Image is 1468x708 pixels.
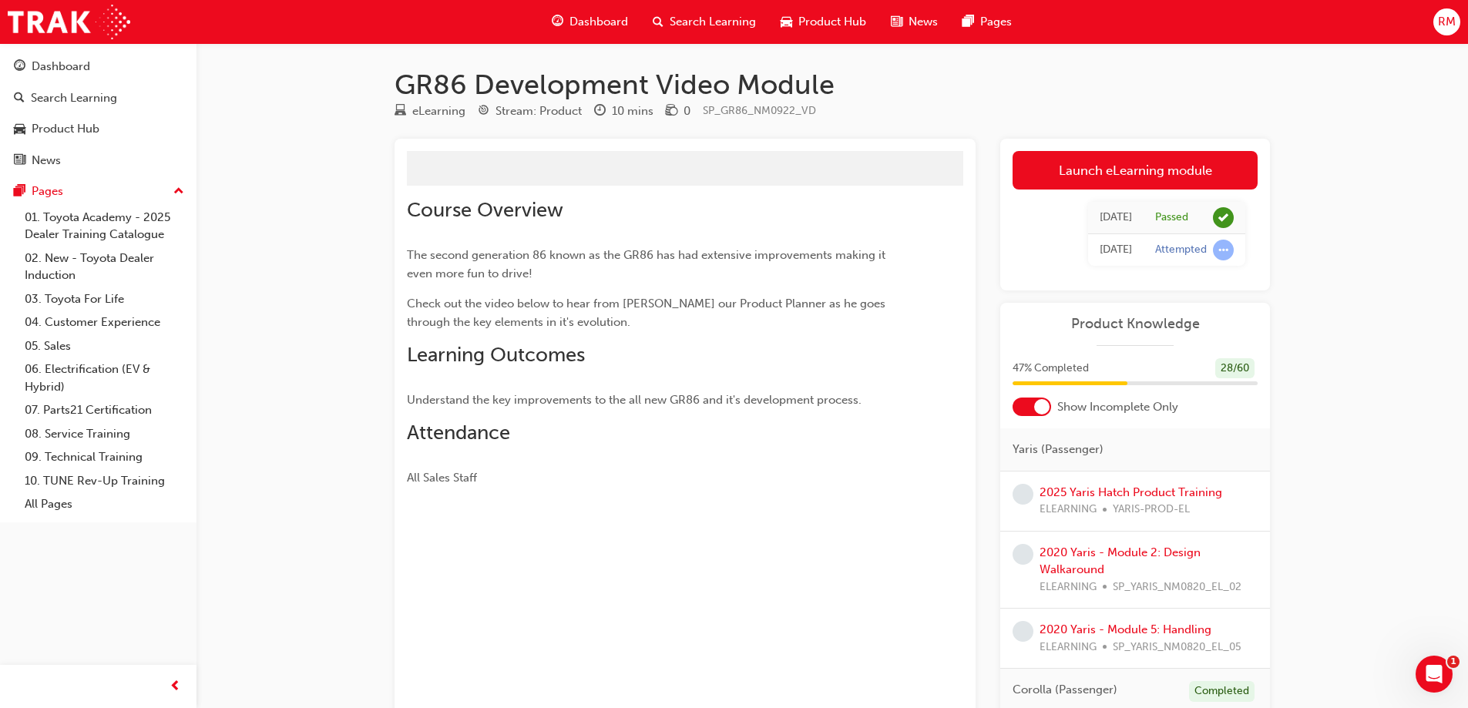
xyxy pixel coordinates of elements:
a: 01. Toyota Academy - 2025 Dealer Training Catalogue [18,206,190,247]
a: news-iconNews [878,6,950,38]
a: All Pages [18,492,190,516]
span: Learning resource code [703,104,816,117]
a: 02. New - Toyota Dealer Induction [18,247,190,287]
a: 09. Technical Training [18,445,190,469]
div: eLearning [412,102,465,120]
div: News [32,152,61,169]
a: 04. Customer Experience [18,310,190,334]
div: Product Hub [32,120,99,138]
button: DashboardSearch LearningProduct HubNews [6,49,190,177]
span: learningRecordVerb_NONE-icon [1013,621,1033,642]
span: news-icon [891,12,902,32]
button: Pages [6,177,190,206]
a: 08. Service Training [18,422,190,446]
a: Dashboard [6,52,190,81]
a: Launch eLearning module [1013,151,1258,190]
a: 05. Sales [18,334,190,358]
span: learningResourceType_ELEARNING-icon [395,105,406,119]
span: The second generation 86 known as the GR86 has had extensive improvements making it even more fun... [407,248,889,280]
div: Completed [1189,681,1255,702]
a: 03. Toyota For Life [18,287,190,311]
span: news-icon [14,154,25,168]
span: guage-icon [552,12,563,32]
span: prev-icon [170,677,181,696]
span: pages-icon [962,12,974,32]
div: Stream: Product [495,102,582,120]
span: car-icon [14,122,25,136]
button: RM [1433,8,1460,35]
a: Search Learning [6,84,190,112]
span: Understand the key improvements to the all new GR86 and it's development process. [407,393,862,407]
div: 10 mins [612,102,653,120]
span: money-icon [666,105,677,119]
span: YARIS-PROD-EL [1113,501,1190,518]
a: car-iconProduct Hub [768,6,878,38]
span: News [909,13,938,31]
span: Yaris (Passenger) [1013,441,1104,458]
span: Product Hub [798,13,866,31]
span: All Sales Staff [407,471,477,485]
span: Pages [980,13,1012,31]
span: clock-icon [594,105,606,119]
span: 1 [1447,656,1460,668]
div: Wed Oct 01 2025 11:03:40 GMT+1000 (Australian Eastern Standard Time) [1100,241,1132,259]
span: Show Incomplete Only [1057,398,1178,416]
span: pages-icon [14,185,25,199]
div: Pages [32,183,63,200]
div: 0 [684,102,690,120]
div: Price [666,102,690,121]
a: 06. Electrification (EV & Hybrid) [18,357,190,398]
img: Trak [8,5,130,39]
span: Dashboard [569,13,628,31]
a: pages-iconPages [950,6,1024,38]
a: 2020 Yaris - Module 2: Design Walkaround [1040,545,1201,577]
span: up-icon [173,182,184,202]
a: 2025 Yaris Hatch Product Training [1040,485,1222,499]
span: search-icon [653,12,663,32]
span: Corolla (Passenger) [1013,681,1117,699]
div: Wed Oct 01 2025 11:16:46 GMT+1000 (Australian Eastern Standard Time) [1100,209,1132,226]
span: Check out the video below to hear from [PERSON_NAME] our Product Planner as he goes through the k... [407,297,889,329]
div: Passed [1155,210,1188,225]
span: ELEARNING [1040,579,1097,596]
span: Course Overview [407,198,563,222]
div: Type [395,102,465,121]
a: 07. Parts21 Certification [18,398,190,422]
span: Learning Outcomes [407,343,585,367]
span: RM [1438,13,1456,31]
span: search-icon [14,92,25,106]
span: learningRecordVerb_NONE-icon [1013,484,1033,505]
div: Search Learning [31,89,117,107]
a: guage-iconDashboard [539,6,640,38]
a: Product Hub [6,115,190,143]
span: learningRecordVerb_NONE-icon [1013,544,1033,565]
a: search-iconSearch Learning [640,6,768,38]
span: SP_YARIS_NM0820_EL_05 [1113,639,1241,656]
span: learningRecordVerb_PASS-icon [1213,207,1234,228]
span: learningRecordVerb_ATTEMPT-icon [1213,240,1234,260]
a: Product Knowledge [1013,315,1258,333]
span: ELEARNING [1040,639,1097,656]
span: ELEARNING [1040,501,1097,518]
h1: GR86 Development Video Module [395,68,1270,102]
span: Search Learning [670,13,756,31]
div: 28 / 60 [1215,358,1255,379]
span: Attendance [407,421,510,445]
span: 47 % Completed [1013,360,1089,377]
div: Dashboard [32,58,90,75]
span: car-icon [781,12,792,32]
div: Stream [478,102,582,121]
iframe: Intercom live chat [1416,656,1453,693]
div: Duration [594,102,653,121]
a: 2020 Yaris - Module 5: Handling [1040,622,1211,636]
span: guage-icon [14,60,25,74]
span: target-icon [478,105,489,119]
div: Attempted [1155,243,1207,257]
a: 10. TUNE Rev-Up Training [18,469,190,493]
a: News [6,146,190,175]
span: SP_YARIS_NM0820_EL_02 [1113,579,1241,596]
